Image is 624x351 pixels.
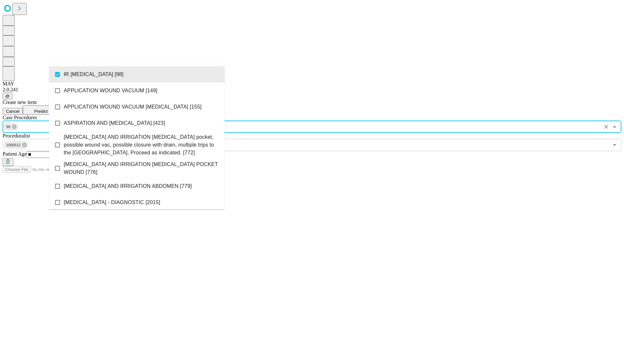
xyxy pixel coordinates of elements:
[3,133,30,138] span: Proceduralist
[4,141,28,149] div: 1000512
[3,99,37,105] span: Create new item
[64,119,165,127] span: ASPIRATION AND [MEDICAL_DATA] [423]
[3,87,621,93] div: 2.0.241
[6,109,19,114] span: Cancel
[64,71,123,78] span: IR [MEDICAL_DATA] [98]
[23,105,53,115] button: Predict
[5,94,10,98] span: @
[64,87,157,95] span: APPLICATION WOUND VACUUM [149]
[3,151,27,157] span: Patient Age
[64,199,160,206] span: [MEDICAL_DATA] - DIAGNOSTIC [2015]
[4,123,13,131] span: 98
[64,161,219,176] span: [MEDICAL_DATA] AND IRRIGATION [MEDICAL_DATA] POCKET WOUND [776]
[34,109,47,114] span: Predict
[3,93,12,99] button: @
[3,115,37,120] span: Scheduled Procedure
[610,140,619,149] button: Open
[610,122,619,131] button: Close
[64,103,201,111] span: APPLICATION WOUND VACUUM [MEDICAL_DATA] [155]
[4,123,18,131] div: 98
[4,141,23,149] span: 1000512
[3,81,621,87] div: MAY
[64,133,219,157] span: [MEDICAL_DATA] AND IRRIGATION [MEDICAL_DATA] pocket, possible wound vac, possible closure with dr...
[64,182,192,190] span: [MEDICAL_DATA] AND IRRIGATION ABDOMEN [779]
[3,108,23,115] button: Cancel
[602,122,611,131] button: Clear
